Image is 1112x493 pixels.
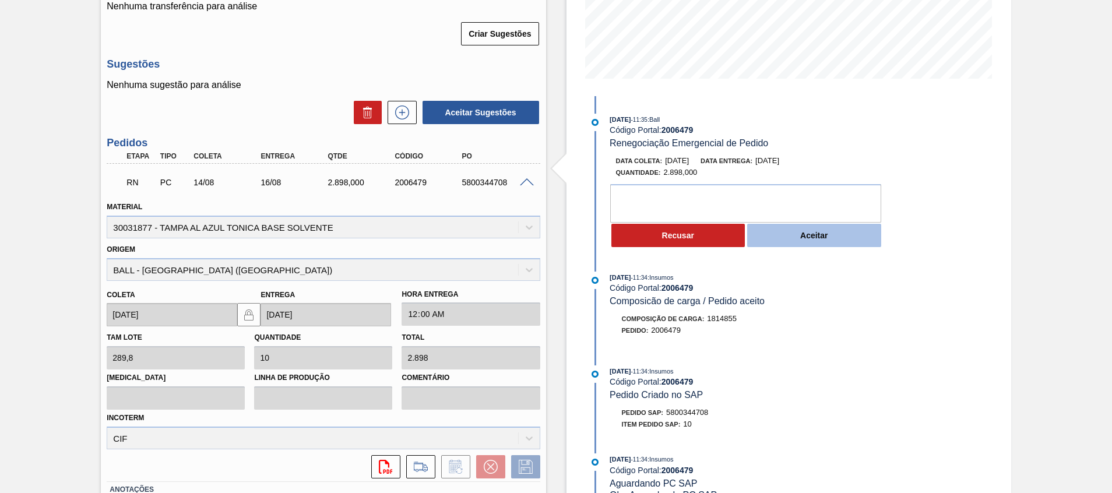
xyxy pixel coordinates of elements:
img: locked [242,308,256,322]
span: 2.898,000 [664,168,698,177]
span: - 11:34 [631,456,648,463]
label: Comentário [402,369,540,386]
label: Coleta [107,291,135,299]
span: Data coleta: [616,157,663,164]
button: Recusar [611,224,745,247]
div: 5800344708 [459,178,534,187]
div: 16/08/2025 [258,178,333,187]
span: [DATE] [610,368,631,375]
span: : Insumos [648,274,674,281]
span: Aguardando PC SAP [610,478,697,488]
div: Salvar Pedido [505,455,540,478]
div: Ir para Composição de Carga [400,455,435,478]
div: PO [459,152,534,160]
div: Informar alteração no pedido [435,455,470,478]
span: : Insumos [648,368,674,375]
div: Abrir arquivo PDF [365,455,400,478]
div: Coleta [191,152,266,160]
span: 2006479 [651,326,681,334]
label: Quantidade [254,333,301,341]
button: Aceitar Sugestões [423,101,539,124]
img: atual [592,459,599,466]
button: Aceitar [747,224,881,247]
h3: Sugestões [107,58,540,71]
button: locked [237,303,261,326]
span: - 11:35 [631,117,648,123]
span: [DATE] [610,116,631,123]
input: dd/mm/yyyy [261,303,391,326]
p: Nenhuma transferência para análise [107,1,540,12]
div: Excluir Sugestões [348,101,382,124]
div: Código Portal: [610,125,886,135]
h3: Pedidos [107,137,540,149]
img: atual [592,371,599,378]
label: [MEDICAL_DATA] [107,369,245,386]
span: 1814855 [707,314,737,323]
label: Hora Entrega [402,286,540,303]
span: Data entrega: [701,157,752,164]
span: Renegociação Emergencial de Pedido [610,138,768,148]
div: Entrega [258,152,333,160]
div: Código Portal: [610,283,886,293]
div: 14/08/2025 [191,178,266,187]
p: Nenhuma sugestão para análise [107,80,540,90]
div: Código Portal: [610,466,886,475]
div: Código [392,152,467,160]
label: Linha de Produção [254,369,392,386]
strong: 2006479 [661,466,694,475]
strong: 2006479 [661,125,694,135]
span: - 11:34 [631,274,648,281]
span: Composição de Carga : [622,315,705,322]
div: Pedido de Compra [157,178,192,187]
div: Criar Sugestões [462,21,540,47]
span: : Insumos [648,456,674,463]
label: Origem [107,245,135,253]
div: Aceitar Sugestões [417,100,540,125]
span: Pedido Criado no SAP [610,390,703,400]
button: Criar Sugestões [461,22,539,45]
img: atual [592,119,599,126]
span: [DATE] [610,274,631,281]
span: [DATE] [755,156,779,165]
span: Pedido SAP: [622,409,664,416]
label: Material [107,203,142,211]
span: [DATE] [665,156,689,165]
span: [DATE] [610,456,631,463]
img: atual [592,277,599,284]
div: Em renegociação [124,170,159,195]
label: Incoterm [107,414,144,422]
strong: 2006479 [661,377,694,386]
span: Pedido : [622,327,649,334]
span: - 11:34 [631,368,648,375]
span: 10 [683,420,691,428]
label: Tam lote [107,333,142,341]
label: Entrega [261,291,295,299]
span: Quantidade : [616,169,661,176]
span: 5800344708 [666,408,708,417]
p: RN [126,178,156,187]
div: 2.898,000 [325,178,400,187]
span: Item pedido SAP: [622,421,681,428]
span: Composicão de carga / Pedido aceito [610,296,765,306]
div: Tipo [157,152,192,160]
div: Qtde [325,152,400,160]
div: Etapa [124,152,159,160]
label: Total [402,333,424,341]
div: Nova sugestão [382,101,417,124]
input: dd/mm/yyyy [107,303,237,326]
strong: 2006479 [661,283,694,293]
span: : Ball [648,116,660,123]
div: Código Portal: [610,377,886,386]
div: Cancelar pedido [470,455,505,478]
div: 2006479 [392,178,467,187]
